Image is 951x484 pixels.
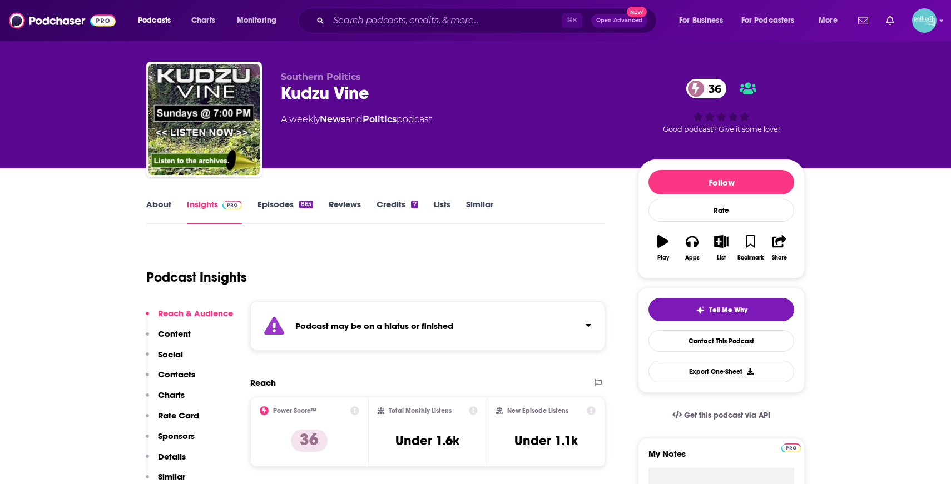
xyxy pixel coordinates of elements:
[191,13,215,28] span: Charts
[158,431,195,441] p: Sponsors
[138,13,171,28] span: Podcasts
[158,451,186,462] p: Details
[250,377,276,388] h2: Reach
[734,12,811,29] button: open menu
[146,390,185,410] button: Charts
[912,8,937,33] button: Show profile menu
[679,13,723,28] span: For Business
[696,306,705,315] img: tell me why sparkle
[677,228,706,268] button: Apps
[685,255,700,261] div: Apps
[765,228,794,268] button: Share
[281,72,361,82] span: Southern Politics
[273,407,316,415] h2: Power Score™
[697,79,727,98] span: 36
[686,79,727,98] a: 36
[663,125,780,133] span: Good podcast? Give it some love!
[237,13,276,28] span: Monitoring
[187,199,242,224] a: InsightsPodchaser Pro
[411,201,418,208] div: 7
[377,199,418,224] a: Credits7
[146,328,191,349] button: Content
[781,443,801,452] img: Podchaser Pro
[881,11,899,30] a: Show notifications dropdown
[648,330,794,352] a: Contact This Podcast
[146,269,247,286] h1: Podcast Insights
[781,442,801,452] a: Pro website
[130,12,185,29] button: open menu
[158,349,183,360] p: Social
[395,432,459,449] h3: Under 1.6k
[648,228,677,268] button: Play
[819,13,838,28] span: More
[184,12,222,29] a: Charts
[229,12,291,29] button: open menu
[222,201,242,209] img: Podchaser Pro
[434,199,450,224] a: Lists
[9,10,116,31] img: Podchaser - Follow, Share and Rate Podcasts
[309,8,667,33] div: Search podcasts, credits, & more...
[514,432,578,449] h3: Under 1.1k
[329,199,361,224] a: Reviews
[257,199,313,224] a: Episodes865
[158,471,185,482] p: Similar
[299,201,313,208] div: 865
[158,328,191,339] p: Content
[146,410,199,431] button: Rate Card
[158,410,199,421] p: Rate Card
[345,114,363,124] span: and
[657,255,669,261] div: Play
[811,12,851,29] button: open menu
[737,255,764,261] div: Bookmark
[648,170,794,194] button: Follow
[146,349,183,370] button: Social
[707,228,736,268] button: List
[912,8,937,33] img: User Profile
[389,407,452,415] h2: Total Monthly Listens
[684,411,770,420] span: Get this podcast via API
[146,369,195,390] button: Contacts
[295,321,453,331] strong: Podcast may be on a hiatus or finished
[158,390,185,400] p: Charts
[772,255,787,261] div: Share
[146,451,186,472] button: Details
[627,7,647,17] span: New
[648,361,794,382] button: Export One-Sheet
[591,14,647,27] button: Open AdvancedNew
[158,308,233,318] p: Reach & Audience
[146,308,233,328] button: Reach & Audience
[146,431,195,451] button: Sponsors
[854,11,873,30] a: Show notifications dropdown
[320,114,345,124] a: News
[148,64,260,175] img: Kudzu Vine
[466,199,493,224] a: Similar
[638,72,805,141] div: 36Good podcast? Give it some love!
[741,13,795,28] span: For Podcasters
[648,199,794,222] div: Rate
[671,12,737,29] button: open menu
[663,402,779,429] a: Get this podcast via API
[562,13,582,28] span: ⌘ K
[709,306,747,315] span: Tell Me Why
[717,255,726,261] div: List
[281,113,432,126] div: A weekly podcast
[596,18,642,23] span: Open Advanced
[250,301,605,351] section: Click to expand status details
[648,298,794,321] button: tell me why sparkleTell Me Why
[912,8,937,33] span: Logged in as JessicaPellien
[363,114,397,124] a: Politics
[158,369,195,380] p: Contacts
[291,430,328,452] p: 36
[507,407,568,415] h2: New Episode Listens
[329,12,562,29] input: Search podcasts, credits, & more...
[146,199,171,224] a: About
[736,228,765,268] button: Bookmark
[648,448,794,468] label: My Notes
